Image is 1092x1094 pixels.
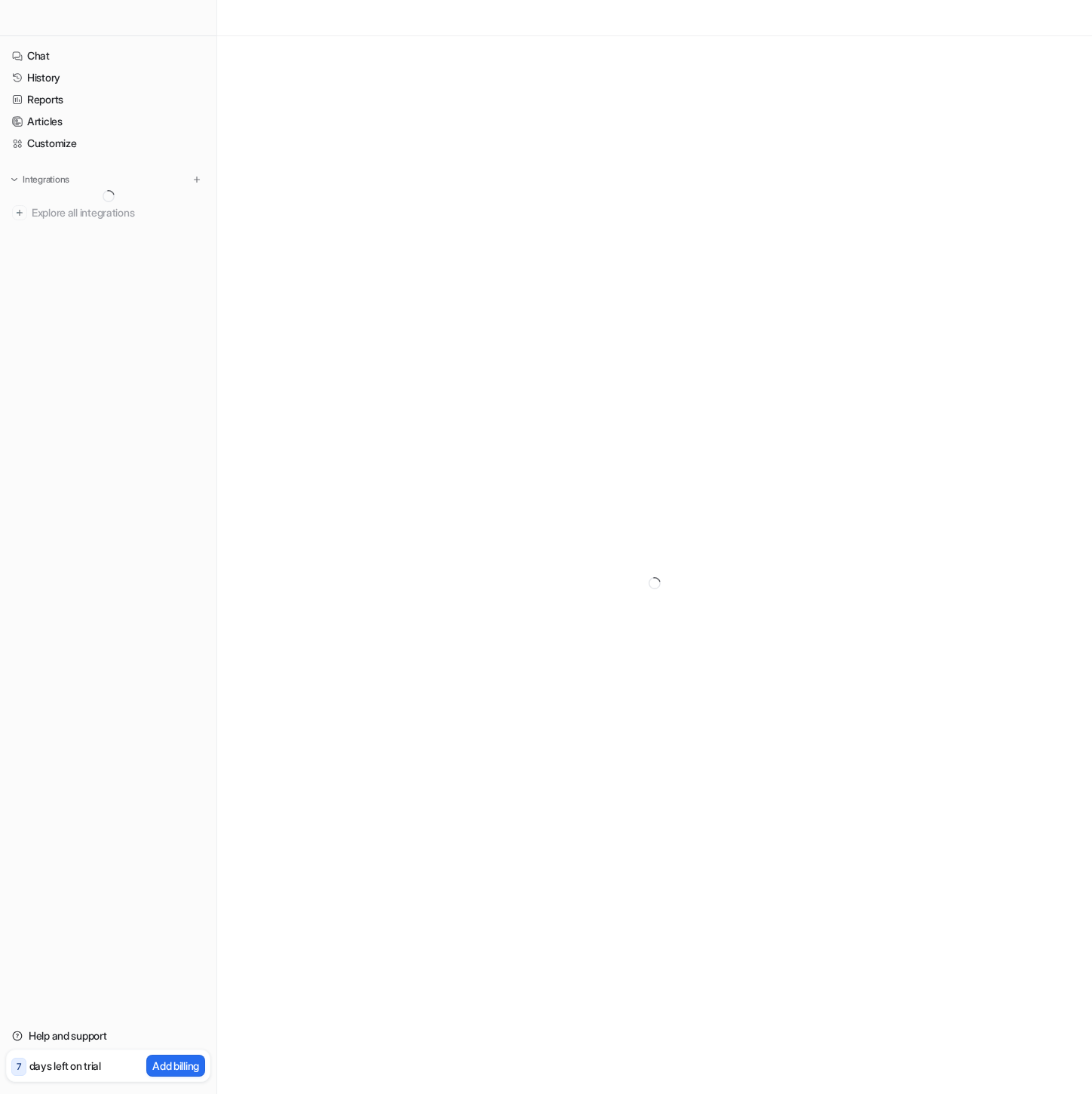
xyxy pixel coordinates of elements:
img: explore all integrations [12,205,27,220]
button: Add billing [146,1055,205,1077]
p: days left on trial [29,1058,101,1074]
img: menu_add.svg [192,174,202,185]
a: Articles [6,111,210,132]
img: expand menu [9,174,20,185]
a: Customize [6,133,210,154]
a: History [6,67,210,88]
p: Integrations [23,174,69,186]
a: Explore all integrations [6,202,210,223]
span: Explore all integrations [32,201,204,225]
p: Add billing [152,1058,199,1074]
button: Integrations [6,172,74,187]
a: Chat [6,45,210,66]
a: Reports [6,89,210,110]
p: 7 [17,1060,21,1074]
a: Help and support [6,1025,210,1046]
